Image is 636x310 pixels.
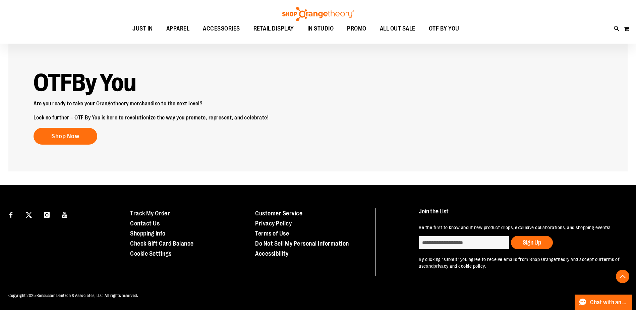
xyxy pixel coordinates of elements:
img: Shop Orangetheory [281,7,355,21]
a: Visit our Facebook page [5,208,17,220]
span: Look no further – OTF By You is here to revolutionize the way you promote, represent, and celebrate! [34,115,269,121]
button: Back To Top [616,270,629,283]
a: Privacy Policy [255,220,292,227]
a: Terms of Use [255,230,289,237]
span: OTF BY YOU [429,21,459,36]
a: Shop Now [34,128,97,145]
a: Accessibility [255,250,289,257]
span: ALL OUT SALE [380,21,415,36]
p: By clicking "submit" you agree to receive emails from Shop Orangetheory and accept our and [419,256,621,269]
h4: Join the List [419,208,621,221]
a: Check Gift Card Balance [130,240,194,247]
span: ACCESSORIES [203,21,240,36]
span: IN STUDIO [307,21,334,36]
button: Sign Up [511,236,553,249]
a: privacy and cookie policy. [433,263,486,269]
a: Do Not Sell My Personal Information [255,240,349,247]
span: Are you ready to take your Orangetheory merchandise to the next level? [34,101,203,107]
span: Chat with an Expert [590,299,628,306]
a: Visit our Instagram page [41,208,53,220]
button: Chat with an Expert [575,295,632,310]
span: Shop Now [51,133,79,140]
span: Sign Up [523,239,541,246]
strong: By You [72,69,136,97]
img: Twitter [26,212,32,218]
p: Be the first to know about new product drops, exclusive collaborations, and shopping events! [419,224,621,231]
a: Contact Us [130,220,160,227]
a: Visit our X page [23,208,35,220]
span: JUST IN [132,21,153,36]
a: Track My Order [130,210,170,217]
a: Cookie Settings [130,250,172,257]
span: RETAIL DISPLAY [253,21,294,36]
a: Visit our Youtube page [59,208,71,220]
span: APPAREL [166,21,190,36]
strong: OTF [34,69,72,97]
span: Copyright 2025 Bensussen Deutsch & Associates, LLC. All rights reserved. [8,293,138,298]
input: enter email [419,236,509,249]
span: PROMO [347,21,366,36]
a: Customer Service [255,210,302,217]
a: Shopping Info [130,230,166,237]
